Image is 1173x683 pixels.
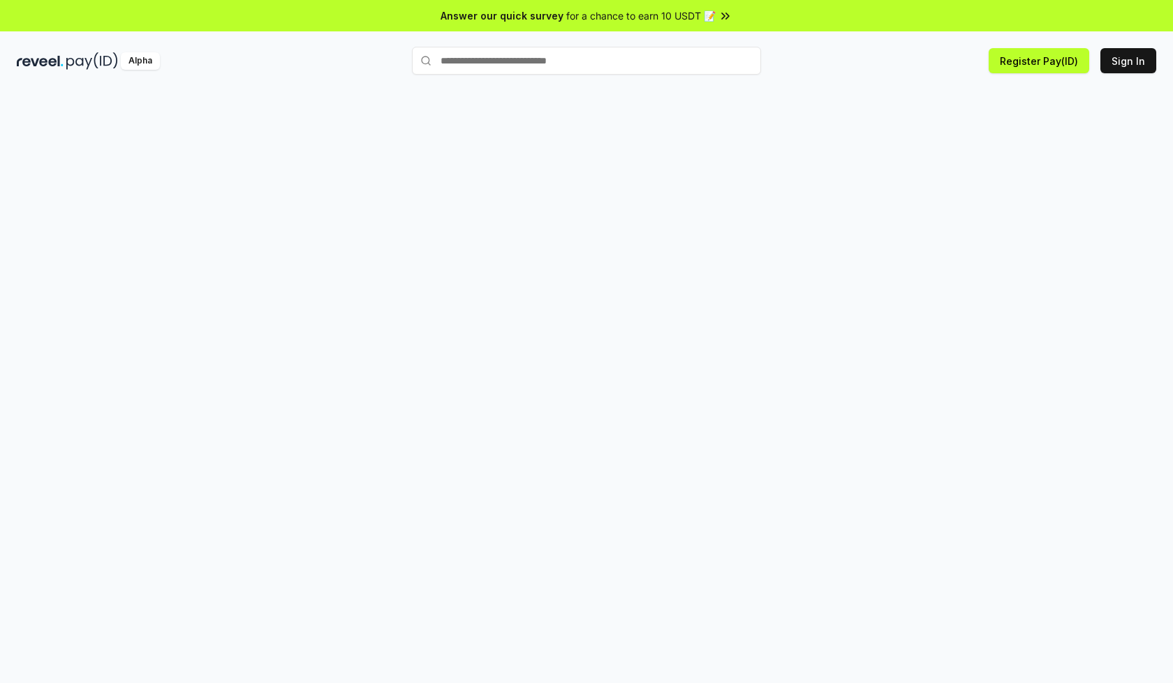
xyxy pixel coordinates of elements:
[566,8,716,23] span: for a chance to earn 10 USDT 📝
[121,52,160,70] div: Alpha
[441,8,563,23] span: Answer our quick survey
[989,48,1089,73] button: Register Pay(ID)
[17,52,64,70] img: reveel_dark
[1100,48,1156,73] button: Sign In
[66,52,118,70] img: pay_id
